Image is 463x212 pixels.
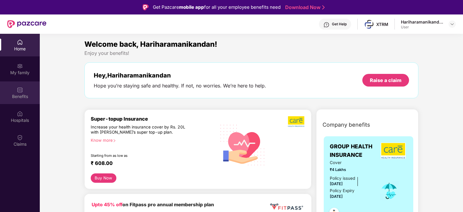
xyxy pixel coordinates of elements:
[153,4,281,11] div: Get Pazcare for all your employee benefits need
[288,116,305,127] img: b5dec4f62d2307b9de63beb79f102df3.png
[330,182,343,186] span: [DATE]
[179,4,204,10] strong: mobile app
[91,173,116,183] button: Buy Now
[17,39,23,45] img: svg+xml;base64,PHN2ZyBpZD0iSG9tZSIgeG1sbnM9Imh0dHA6Ly93d3cudzMub3JnLzIwMDAvc3ZnIiB3aWR0aD0iMjAiIG...
[330,167,371,173] span: ₹4 Lakhs
[401,25,443,30] div: User
[365,20,373,29] img: xtrm-logo.png
[17,111,23,117] img: svg+xml;base64,PHN2ZyBpZD0iSG9zcGl0YWxzIiB4bWxucz0iaHR0cDovL3d3dy53My5vcmcvMjAwMC9zdmciIHdpZHRoPS...
[330,160,371,166] span: Cover
[330,142,379,160] span: GROUP HEALTH INSURANCE
[94,72,266,79] div: Hey, Hariharamanikandan
[216,117,269,172] img: svg+xml;base64,PHN2ZyB4bWxucz0iaHR0cDovL3d3dy53My5vcmcvMjAwMC9zdmciIHhtbG5zOnhsaW5rPSJodHRwOi8vd3...
[91,125,190,135] div: Increase your health insurance cover by Rs. 20L with [PERSON_NAME]’s super top-up plan.
[330,194,343,199] span: [DATE]
[380,181,399,201] img: icon
[323,22,329,28] img: svg+xml;base64,PHN2ZyBpZD0iSGVscC0zMngzMiIgeG1sbnM9Imh0dHA6Ly93d3cudzMub3JnLzIwMDAvc3ZnIiB3aWR0aD...
[17,63,23,69] img: svg+xml;base64,PHN2ZyB3aWR0aD0iMjAiIGhlaWdodD0iMjAiIHZpZXdCb3g9IjAgMCAyMCAyMCIgZmlsbD0ibm9uZSIgeG...
[143,4,149,10] img: Logo
[17,87,23,93] img: svg+xml;base64,PHN2ZyBpZD0iQmVuZWZpdHMiIHhtbG5zPSJodHRwOi8vd3d3LnczLm9yZy8yMDAwL3N2ZyIgd2lkdGg9Ij...
[91,138,212,142] div: Know more
[94,83,266,89] div: Hope you’re staying safe and healthy. If not, no worries. We’re here to help.
[91,116,216,122] div: Super-topup Insurance
[84,50,418,56] div: Enjoy your benefits!
[381,143,406,159] img: insurerLogo
[330,175,355,182] div: Policy issued
[7,20,46,28] img: New Pazcare Logo
[330,188,354,194] div: Policy Expiry
[92,202,122,207] b: Upto 45% off
[401,19,443,25] div: Hariharamanikandan [PERSON_NAME]
[113,139,116,142] span: right
[91,153,190,158] div: Starting from as low as
[91,160,210,167] div: ₹ 608.00
[84,40,217,49] span: Welcome back, Hariharamanikandan!
[376,21,388,27] div: XTRM
[332,22,347,27] div: Get Help
[322,4,325,11] img: Stroke
[370,77,402,84] div: Raise a claim
[17,134,23,141] img: svg+xml;base64,PHN2ZyBpZD0iQ2xhaW0iIHhtbG5zPSJodHRwOi8vd3d3LnczLm9yZy8yMDAwL3N2ZyIgd2lkdGg9IjIwIi...
[285,4,323,11] a: Download Now
[323,121,370,129] span: Company benefits
[92,202,214,207] b: on Fitpass pro annual membership plan
[450,22,455,27] img: svg+xml;base64,PHN2ZyBpZD0iRHJvcGRvd24tMzJ4MzIiIHhtbG5zPSJodHRwOi8vd3d3LnczLm9yZy8yMDAwL3N2ZyIgd2...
